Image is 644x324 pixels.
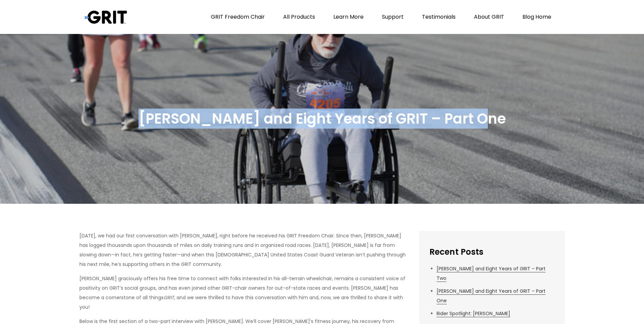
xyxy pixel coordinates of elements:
img: Grit Blog [85,10,127,24]
a: [PERSON_NAME] and Eight Years of GRIT – Part One [437,288,546,304]
p: [DATE], we had our first conversation with [PERSON_NAME], right before he received his GRIT Freed... [79,231,409,269]
p: [PERSON_NAME] graciously offers his free time to connect with folks interested in his all-terrain... [79,274,409,312]
h2: [PERSON_NAME] and Eight Years of GRIT – Part One [139,110,506,128]
a: [PERSON_NAME] and Eight Years of GRIT – Part Two [437,265,546,282]
a: Rider Spotlight: [PERSON_NAME] [437,310,510,317]
em: GRIT [164,294,174,301]
h2: Recent Posts [429,247,555,257]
